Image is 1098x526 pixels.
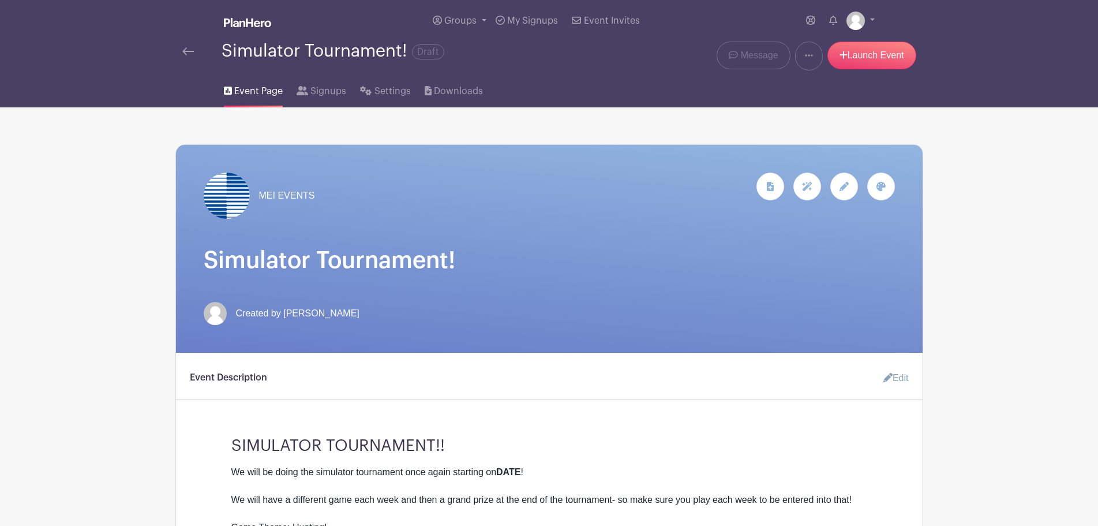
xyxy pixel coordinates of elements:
[224,18,271,27] img: logo_white-6c42ec7e38ccf1d336a20a19083b03d10ae64f83f12c07503d8b9e83406b4c7d.svg
[259,189,315,203] span: MEI EVENTS
[741,49,778,62] span: Message
[204,173,250,219] img: meiusa-planhero-logo.png
[224,70,283,107] a: Event Page
[204,302,227,325] img: default-ce2991bfa6775e67f084385cd625a349d9dcbb7a52a09fb2fda1e96e2d18dcdb.png
[236,307,359,320] span: Created by [PERSON_NAME]
[846,12,865,30] img: default-ce2991bfa6775e67f084385cd625a349d9dcbb7a52a09fb2fda1e96e2d18dcdb.png
[584,16,640,25] span: Event Invites
[496,467,520,477] strong: DATE
[204,173,315,219] a: MEI EVENTS
[222,42,444,61] div: Simulator Tournament!
[827,42,916,69] a: Launch Event
[444,16,477,25] span: Groups
[234,84,283,98] span: Event Page
[231,465,867,479] div: We will be doing the simulator tournament once again starting on !
[507,16,558,25] span: My Signups
[297,70,346,107] a: Signups
[874,367,909,390] a: Edit
[190,372,267,383] h6: Event Description
[425,70,483,107] a: Downloads
[310,84,346,98] span: Signups
[231,427,867,456] h3: SIMULATOR TOURNAMENT!!
[360,70,410,107] a: Settings
[182,47,194,55] img: back-arrow-29a5d9b10d5bd6ae65dc969a981735edf675c4d7a1fe02e03b50dbd4ba3cdb55.svg
[717,42,790,69] a: Message
[374,84,411,98] span: Settings
[412,44,444,59] span: Draft
[434,84,483,98] span: Downloads
[204,247,895,274] h1: Simulator Tournament!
